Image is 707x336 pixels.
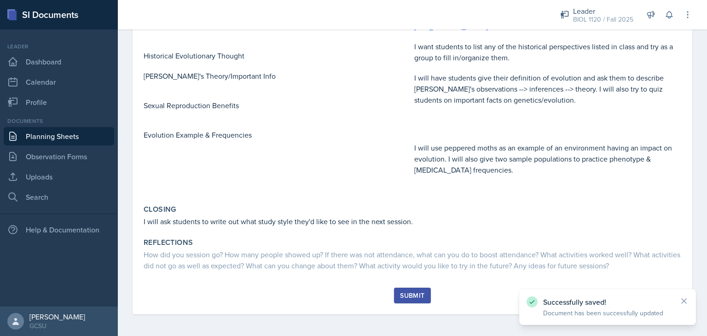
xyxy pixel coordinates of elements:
[4,117,114,125] div: Documents
[414,142,681,175] p: I will use peppered moths as an example of an environment having an impact on evolution. I will a...
[144,249,681,271] div: How did you session go? How many people showed up? If there was not attendance, what can you do t...
[4,147,114,166] a: Observation Forms
[144,70,411,81] p: [PERSON_NAME]'s Theory/Important Info
[414,41,681,63] p: I want students to list any of the historical perspectives listed in class and try as a group to ...
[29,321,85,330] div: GCSU
[144,205,176,214] label: Closing
[4,127,114,145] a: Planning Sheets
[400,292,424,299] div: Submit
[4,168,114,186] a: Uploads
[4,220,114,239] div: Help & Documentation
[4,52,114,71] a: Dashboard
[144,238,193,247] label: Reflections
[414,72,681,105] p: I will have students give their definition of evolution and ask them to describe [PERSON_NAME]'s ...
[29,312,85,321] div: [PERSON_NAME]
[573,15,633,24] div: BIOL 1120 / Fall 2025
[573,6,633,17] div: Leader
[144,129,411,140] p: Evolution Example & Frequencies
[144,216,681,227] p: I will ask students to write out what study style they'd like to see in the next session.
[394,288,430,303] button: Submit
[4,42,114,51] div: Leader
[4,93,114,111] a: Profile
[543,308,672,318] p: Document has been successfully updated
[543,297,672,307] p: Successfully saved!
[144,100,411,111] p: Sexual Reproduction Benefits
[144,50,411,61] p: Historical Evolutionary Thought
[4,188,114,206] a: Search
[4,73,114,91] a: Calendar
